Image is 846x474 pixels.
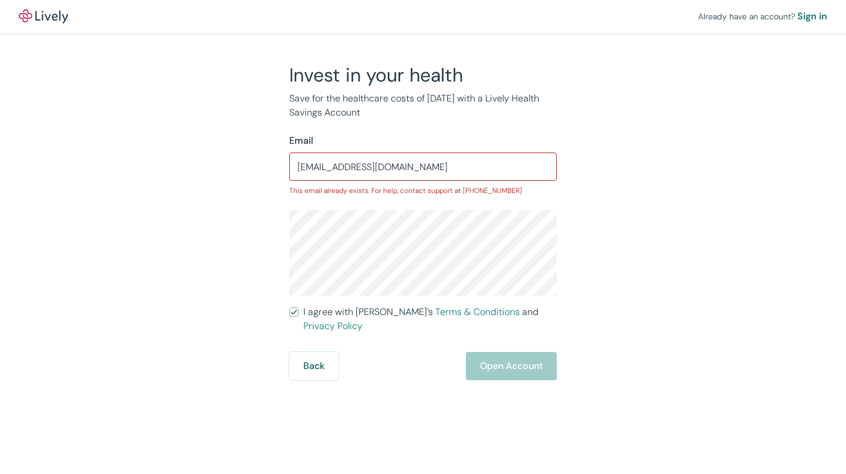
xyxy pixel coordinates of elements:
a: LivelyLively [19,9,68,23]
a: Terms & Conditions [435,306,520,318]
div: Already have an account? [698,9,827,23]
button: Back [289,352,339,380]
h2: Invest in your health [289,63,557,87]
p: This email already exists. For help, contact support at [PHONE_NUMBER] [289,185,557,196]
a: Privacy Policy [303,320,363,332]
p: Save for the healthcare costs of [DATE] with a Lively Health Savings Account [289,92,557,120]
img: Lively [19,9,68,23]
a: Sign in [797,9,827,23]
span: I agree with [PERSON_NAME]’s and [303,305,557,333]
label: Email [289,134,313,148]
